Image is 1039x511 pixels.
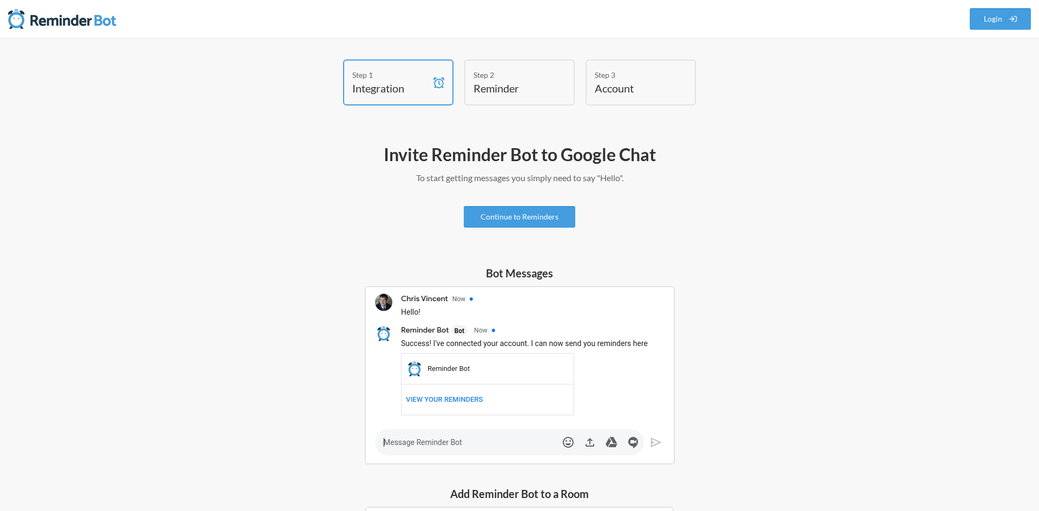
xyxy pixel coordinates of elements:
[365,486,674,501] h5: Add Reminder Bot to a Room
[464,206,575,228] a: Continue to Reminders
[970,8,1031,30] a: Login
[595,69,670,81] div: Step 3
[474,69,549,81] div: Step 2
[206,171,833,184] p: To start getting messages you simply need to say "Hello".
[352,69,428,81] div: Step 1
[595,81,670,96] h4: Account
[474,81,549,96] h4: Reminder
[365,266,675,281] h5: Bot Messages
[8,8,116,30] img: Reminder Bot
[206,143,833,166] h2: Invite Reminder Bot to Google Chat
[352,81,428,96] h4: Integration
